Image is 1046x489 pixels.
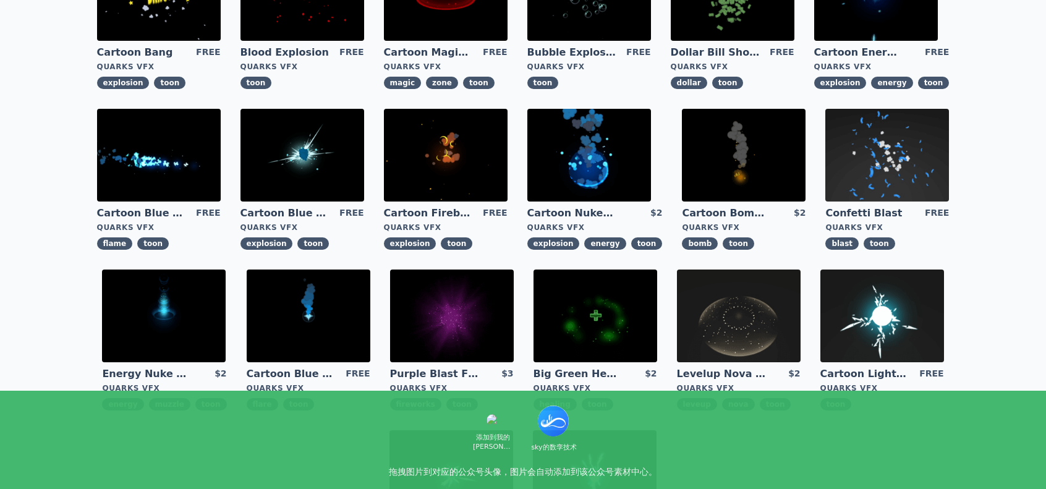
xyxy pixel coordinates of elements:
[527,223,663,232] div: Quarks VFX
[97,77,150,89] span: explosion
[677,270,801,362] img: imgAlt
[814,77,867,89] span: explosion
[682,206,771,220] a: Cartoon Bomb Fuse
[97,223,221,232] div: Quarks VFX
[534,367,623,381] a: Big Green Healing Effect
[671,62,794,72] div: Quarks VFX
[814,62,950,72] div: Quarks VFX
[339,206,364,220] div: FREE
[240,237,293,250] span: explosion
[925,46,949,59] div: FREE
[390,383,514,393] div: Quarks VFX
[925,206,949,220] div: FREE
[102,383,226,393] div: Quarks VFX
[240,223,364,232] div: Quarks VFX
[671,77,707,89] span: dollar
[384,237,436,250] span: explosion
[483,46,507,59] div: FREE
[463,77,495,89] span: toon
[677,383,801,393] div: Quarks VFX
[723,237,754,250] span: toon
[384,46,473,59] a: Cartoon Magic Zone
[770,46,794,59] div: FREE
[346,367,370,381] div: FREE
[527,62,651,72] div: Quarks VFX
[441,237,472,250] span: toon
[97,237,133,250] span: flame
[682,223,806,232] div: Quarks VFX
[384,109,508,202] img: imgAlt
[645,367,657,381] div: $2
[240,46,330,59] a: Blood Explosion
[871,77,912,89] span: energy
[534,270,657,362] img: imgAlt
[196,206,220,220] div: FREE
[788,367,800,381] div: $2
[483,206,507,220] div: FREE
[671,46,760,59] a: Dollar Bill Shower
[384,206,473,220] a: Cartoon Fireball Explosion
[534,383,657,393] div: Quarks VFX
[390,367,479,381] a: Purple Blast Fireworks
[919,367,943,381] div: FREE
[650,206,662,220] div: $2
[196,46,220,59] div: FREE
[384,77,421,89] span: magic
[584,237,626,250] span: energy
[682,237,718,250] span: bomb
[864,237,895,250] span: toon
[240,62,364,72] div: Quarks VFX
[97,109,221,202] img: imgAlt
[712,77,744,89] span: toon
[527,109,651,202] img: imgAlt
[527,46,616,59] a: Bubble Explosion
[794,206,806,220] div: $2
[682,109,806,202] img: imgAlt
[390,270,514,362] img: imgAlt
[240,77,272,89] span: toon
[154,77,185,89] span: toon
[102,270,226,362] img: imgAlt
[215,367,226,381] div: $2
[626,46,650,59] div: FREE
[247,367,336,381] a: Cartoon Blue Flare
[677,367,766,381] a: Levelup Nova Effect
[97,62,221,72] div: Quarks VFX
[501,367,513,381] div: $3
[631,237,663,250] span: toon
[240,109,364,202] img: imgAlt
[825,109,949,202] img: imgAlt
[820,383,944,393] div: Quarks VFX
[527,206,616,220] a: Cartoon Nuke Energy Explosion
[426,77,458,89] span: zone
[97,206,186,220] a: Cartoon Blue Flamethrower
[240,206,330,220] a: Cartoon Blue Gas Explosion
[825,223,949,232] div: Quarks VFX
[97,46,186,59] a: Cartoon Bang
[825,206,914,220] a: Confetti Blast
[137,237,169,250] span: toon
[918,77,950,89] span: toon
[820,367,909,381] a: Cartoon Lightning Ball
[247,383,370,393] div: Quarks VFX
[527,77,559,89] span: toon
[527,237,580,250] span: explosion
[384,62,508,72] div: Quarks VFX
[820,270,944,362] img: imgAlt
[339,46,364,59] div: FREE
[297,237,329,250] span: toon
[102,367,191,381] a: Energy Nuke Muzzle Flash
[825,237,859,250] span: blast
[247,270,370,362] img: imgAlt
[384,223,508,232] div: Quarks VFX
[814,46,903,59] a: Cartoon Energy Explosion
